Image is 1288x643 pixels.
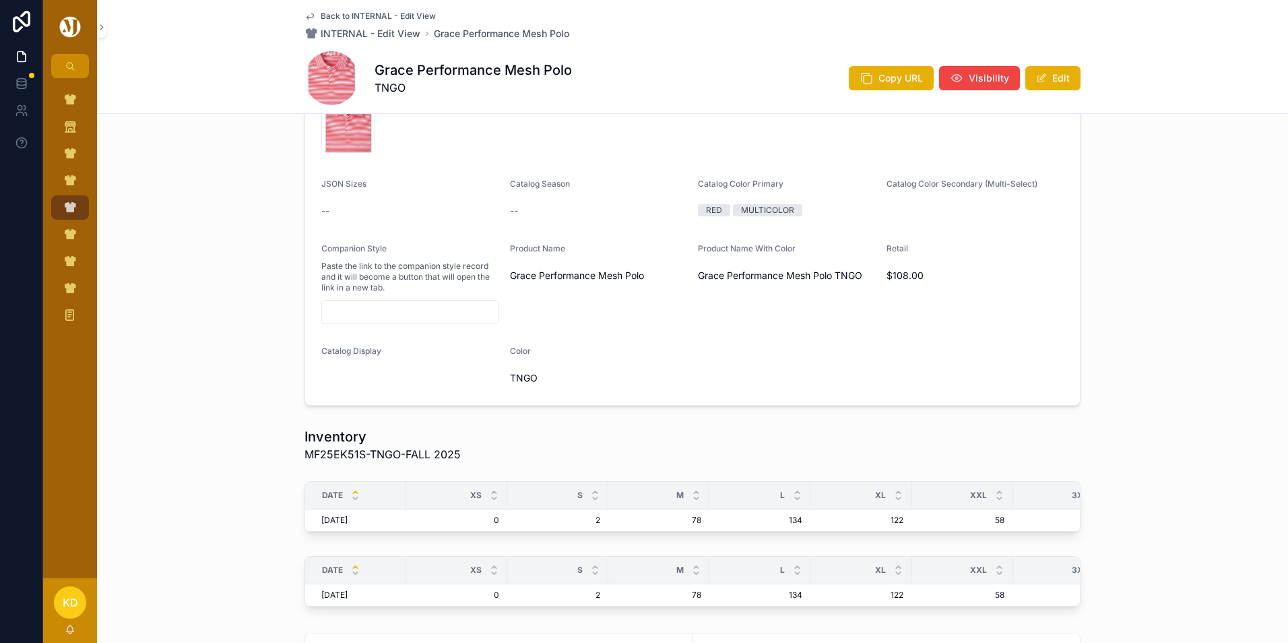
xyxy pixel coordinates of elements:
[510,371,688,385] span: TNGO
[875,565,886,576] span: XL
[970,565,987,576] span: XXL
[698,269,876,282] span: Grace Performance Mesh Polo TNGO
[818,590,903,601] a: 122
[510,204,518,218] span: --
[1021,590,1105,601] a: 2
[321,515,398,526] a: [DATE]
[43,78,97,345] div: scrollable content
[849,66,934,90] button: Copy URL
[321,243,387,253] span: Companion Style
[1025,66,1081,90] button: Edit
[375,80,572,96] span: TNGO
[577,490,583,501] span: S
[321,204,329,218] span: --
[321,179,366,189] span: JSON Sizes
[414,590,499,601] a: 0
[375,61,572,80] h1: Grace Performance Mesh Polo
[969,71,1009,85] span: Visibility
[434,27,569,40] a: Grace Performance Mesh Polo
[510,243,565,253] span: Product Name
[887,179,1037,189] span: Catalog Color Secondary (Multi-Select)
[1021,515,1105,526] a: 2
[970,490,987,501] span: XXL
[616,515,701,526] a: 78
[878,71,923,85] span: Copy URL
[1072,565,1088,576] span: 3XL
[706,204,722,216] div: RED
[875,490,886,501] span: XL
[887,243,908,253] span: Retail
[818,515,903,526] a: 122
[676,490,684,501] span: M
[717,590,802,601] a: 134
[510,346,531,356] span: Color
[321,261,499,293] span: Paste the link to the companion style record and it will become a button that will open the link ...
[920,515,1004,526] a: 58
[321,11,436,22] span: Back to INTERNAL - Edit View
[698,179,783,189] span: Catalog Color Primary
[321,27,420,40] span: INTERNAL - Edit View
[63,594,78,611] span: KD
[515,515,600,526] a: 2
[470,490,482,501] span: XS
[717,515,802,526] a: 134
[304,27,420,40] a: INTERNAL - Edit View
[510,179,570,189] span: Catalog Season
[780,565,785,576] span: L
[57,16,83,38] img: App logo
[304,11,436,22] a: Back to INTERNAL - Edit View
[321,590,398,601] a: [DATE]
[322,490,343,501] span: Date
[510,269,688,282] span: Grace Performance Mesh Polo
[321,346,381,356] span: Catalog Display
[741,204,794,216] div: MULTICOLOR
[414,515,499,526] a: 0
[322,565,343,576] span: Date
[470,565,482,576] span: XS
[577,565,583,576] span: S
[515,590,600,601] a: 2
[698,243,796,253] span: Product Name With Color
[676,565,684,576] span: M
[1072,490,1088,501] span: 3XL
[887,269,1064,282] span: $108.00
[939,66,1020,90] button: Visibility
[321,515,348,526] span: [DATE]
[780,490,785,501] span: L
[304,446,461,462] span: MF25EK51S-TNGO-FALL 2025
[920,590,1004,601] a: 58
[616,590,701,601] a: 78
[321,590,348,601] span: [DATE]
[304,427,461,446] h1: Inventory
